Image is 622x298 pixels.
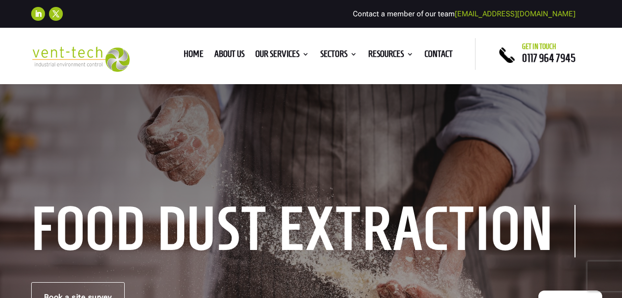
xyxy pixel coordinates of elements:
a: Contact [425,50,453,61]
a: Resources [368,50,414,61]
a: [EMAIL_ADDRESS][DOMAIN_NAME] [455,9,575,18]
a: About us [214,50,244,61]
span: Contact a member of our team [353,9,575,18]
a: Follow on X [49,7,63,21]
h1: Food Dust Extraction [31,205,575,257]
a: Follow on LinkedIn [31,7,45,21]
a: Sectors [320,50,357,61]
a: 0117 964 7945 [522,52,575,64]
a: Home [184,50,203,61]
a: Our Services [255,50,309,61]
img: 2023-09-27T08_35_16.549ZVENT-TECH---Clear-background [31,47,130,72]
span: Get in touch [522,43,556,50]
